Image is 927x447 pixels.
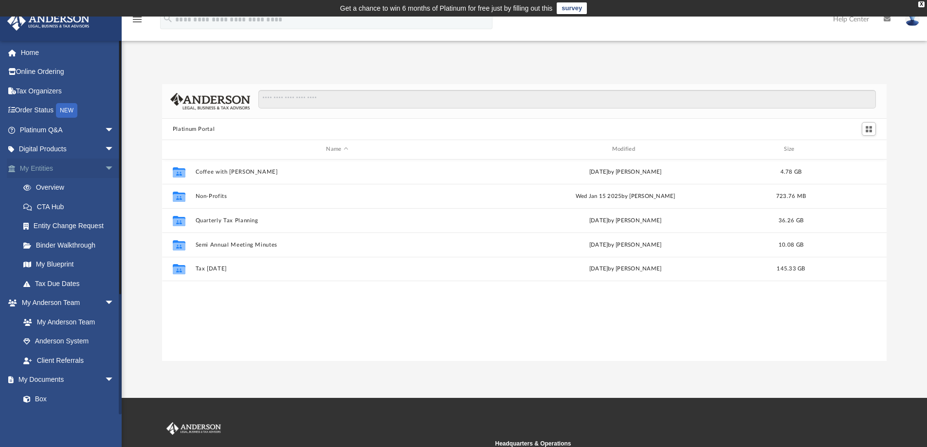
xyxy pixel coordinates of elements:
a: Overview [14,178,129,197]
input: Search files and folders [258,90,876,108]
a: My Blueprint [14,255,124,274]
div: grid [162,160,887,361]
button: Platinum Portal [173,125,215,134]
span: 4.78 GB [780,169,801,174]
a: Entity Change Request [14,216,129,236]
div: close [918,1,925,7]
span: 36.26 GB [779,217,803,223]
div: Name [195,145,479,154]
a: My Entitiesarrow_drop_down [7,159,129,178]
i: search [163,13,173,24]
span: arrow_drop_down [105,120,124,140]
div: Size [771,145,810,154]
a: menu [131,18,143,25]
a: Meeting Minutes [14,409,124,428]
button: Quarterly Tax Planning [195,217,479,224]
img: Anderson Advisors Platinum Portal [4,12,92,31]
i: menu [131,14,143,25]
a: survey [557,2,587,14]
span: 10.08 GB [779,242,803,247]
a: Client Referrals [14,351,124,370]
span: arrow_drop_down [105,140,124,160]
div: [DATE] by [PERSON_NAME] [483,216,767,225]
button: Tax [DATE] [195,266,479,272]
a: My Anderson Teamarrow_drop_down [7,293,124,313]
div: id [815,145,883,154]
a: Platinum Q&Aarrow_drop_down [7,120,129,140]
a: Tax Organizers [7,81,129,101]
span: arrow_drop_down [105,293,124,313]
a: My Documentsarrow_drop_down [7,370,124,390]
button: Switch to Grid View [862,122,876,136]
span: 723.76 MB [776,193,806,198]
a: Digital Productsarrow_drop_down [7,140,129,159]
div: id [166,145,191,154]
a: CTA Hub [14,197,129,216]
button: Semi Annual Meeting Minutes [195,242,479,248]
div: Modified [483,145,767,154]
div: [DATE] by [PERSON_NAME] [483,167,767,176]
a: Binder Walkthrough [14,235,129,255]
a: Tax Due Dates [14,274,129,293]
span: arrow_drop_down [105,159,124,179]
button: Non-Profits [195,193,479,199]
a: Anderson System [14,332,124,351]
img: User Pic [905,12,920,26]
a: Home [7,43,129,62]
button: Coffee with [PERSON_NAME] [195,169,479,175]
a: Online Ordering [7,62,129,82]
span: 145.33 GB [777,266,805,271]
div: Get a chance to win 6 months of Platinum for free just by filling out this [340,2,553,14]
a: Box [14,389,119,409]
div: NEW [56,103,77,118]
div: Wed Jan 15 2025 by [PERSON_NAME] [483,192,767,200]
span: arrow_drop_down [105,370,124,390]
a: Order StatusNEW [7,101,129,121]
div: [DATE] by [PERSON_NAME] [483,265,767,273]
img: Anderson Advisors Platinum Portal [164,422,223,435]
a: My Anderson Team [14,312,119,332]
div: [DATE] by [PERSON_NAME] [483,240,767,249]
